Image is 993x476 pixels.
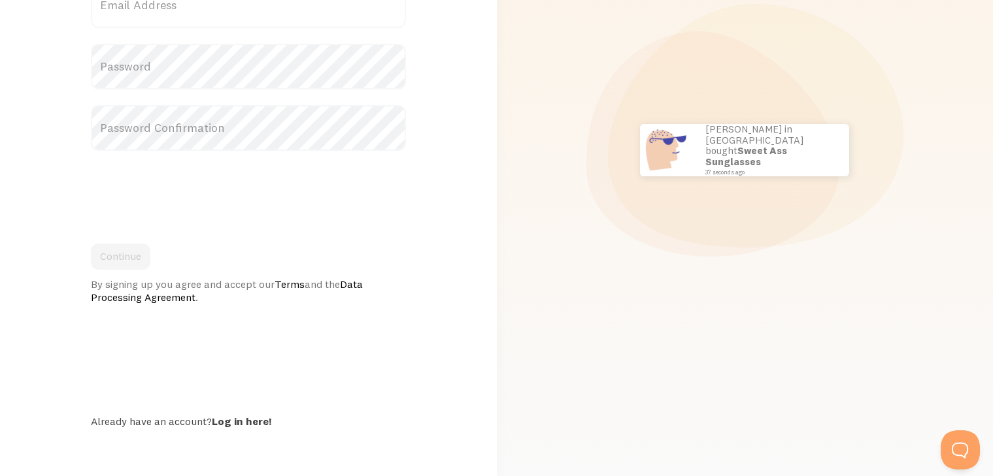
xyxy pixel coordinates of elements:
a: Terms [275,278,305,291]
iframe: reCAPTCHA [91,167,290,217]
a: Data Processing Agreement [91,278,363,304]
a: Log in here! [212,415,271,428]
div: By signing up you agree and accept our and the . [91,278,406,304]
iframe: Help Scout Beacon - Open [941,430,980,469]
label: Password Confirmation [91,105,406,151]
div: Already have an account? [91,415,406,428]
label: Password [91,44,406,89]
